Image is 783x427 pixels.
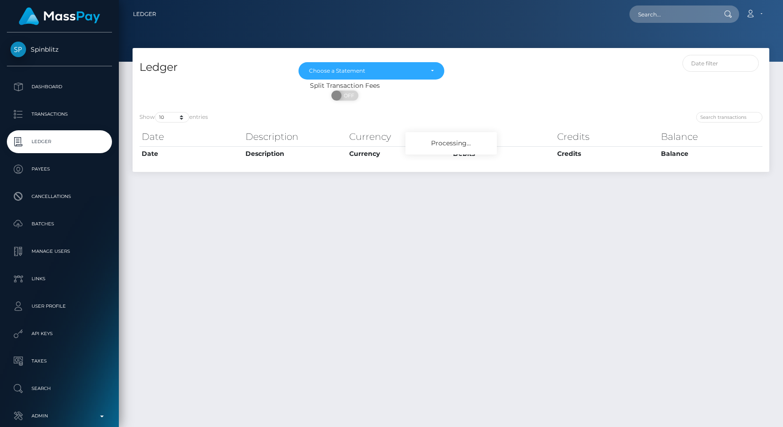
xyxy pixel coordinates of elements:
[451,128,554,146] th: Debits
[139,112,208,123] label: Show entries
[11,327,108,341] p: API Keys
[7,295,112,318] a: User Profile
[629,5,715,23] input: Search...
[11,299,108,313] p: User Profile
[11,190,108,203] p: Cancellations
[659,146,762,161] th: Balance
[696,112,762,123] input: Search transactions
[11,245,108,258] p: Manage Users
[7,103,112,126] a: Transactions
[555,128,659,146] th: Credits
[336,91,359,101] span: OFF
[7,45,112,53] span: Spinblitz
[11,135,108,149] p: Ledger
[7,267,112,290] a: Links
[659,128,762,146] th: Balance
[19,7,100,25] img: MassPay Logo
[11,272,108,286] p: Links
[7,130,112,153] a: Ledger
[309,67,423,75] div: Choose a Statement
[451,146,554,161] th: Debits
[11,217,108,231] p: Batches
[682,55,759,72] input: Date filter
[11,382,108,395] p: Search
[11,354,108,368] p: Taxes
[11,107,108,121] p: Transactions
[11,162,108,176] p: Payees
[139,128,243,146] th: Date
[7,158,112,181] a: Payees
[298,62,444,80] button: Choose a Statement
[11,42,26,57] img: Spinblitz
[7,240,112,263] a: Manage Users
[7,213,112,235] a: Batches
[243,146,347,161] th: Description
[243,128,347,146] th: Description
[7,185,112,208] a: Cancellations
[155,112,189,123] select: Showentries
[7,322,112,345] a: API Keys
[139,59,285,75] h4: Ledger
[405,132,497,155] div: Processing...
[7,350,112,373] a: Taxes
[347,146,451,161] th: Currency
[133,5,156,24] a: Ledger
[11,80,108,94] p: Dashboard
[7,75,112,98] a: Dashboard
[139,146,243,161] th: Date
[11,409,108,423] p: Admin
[7,377,112,400] a: Search
[555,146,659,161] th: Credits
[133,81,557,91] div: Split Transaction Fees
[347,128,451,146] th: Currency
